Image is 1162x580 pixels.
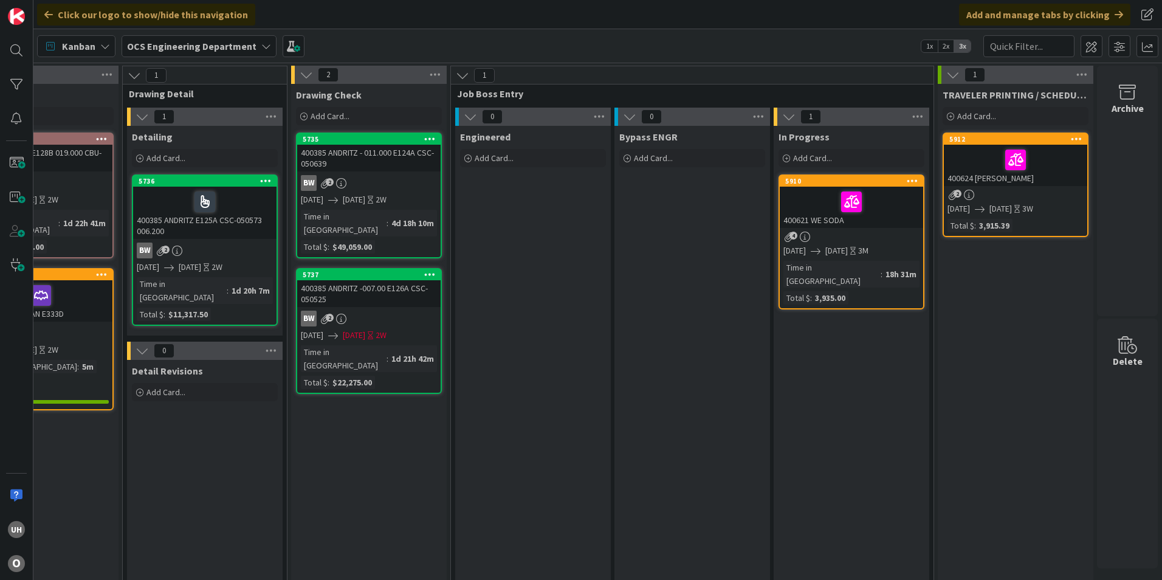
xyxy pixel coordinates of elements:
[943,89,1088,101] span: TRAVELER PRINTING / SCHEDULING
[132,365,203,377] span: Detail Revisions
[133,187,277,239] div: 400385 ANDRITZ E125A CSC-050573 006.200
[474,68,495,83] span: 1
[938,40,954,52] span: 2x
[812,291,848,305] div: 3,935.00
[297,134,441,145] div: 5735
[343,329,365,342] span: [DATE]
[376,329,387,342] div: 2W
[132,174,278,326] a: 5736400385 ANDRITZ E125A CSC-050573 006.200BW[DATE][DATE]2WTime in [GEOGRAPHIC_DATA]:1d 20h 7mTot...
[800,109,821,124] span: 1
[296,89,362,101] span: Drawing Check
[311,111,349,122] span: Add Card...
[783,291,810,305] div: Total $
[303,271,441,279] div: 5737
[301,311,317,326] div: BW
[789,232,797,240] span: 4
[154,109,174,124] span: 1
[780,176,923,187] div: 5910
[297,145,441,171] div: 400385 ANDRITZ - 011.000 E124A CSC- 050639
[137,308,163,321] div: Total $
[343,193,365,206] span: [DATE]
[297,269,441,307] div: 5737400385 ANDRITZ -007.00 E126A CSC-050525
[133,243,277,258] div: BW
[58,216,60,230] span: :
[133,176,277,239] div: 5736400385 ANDRITZ E125A CSC-050573 006.200
[301,376,328,389] div: Total $
[227,284,229,297] span: :
[165,308,211,321] div: $11,317.50
[1113,354,1143,368] div: Delete
[326,314,334,322] span: 2
[132,131,173,143] span: Detailing
[1112,101,1144,116] div: Archive
[949,135,1087,143] div: 5912
[976,219,1012,232] div: 3,915.39
[297,280,441,307] div: 400385 ANDRITZ -007.00 E126A CSC-050525
[296,133,442,258] a: 5735400385 ANDRITZ - 011.000 E124A CSC- 050639BW[DATE][DATE]2WTime in [GEOGRAPHIC_DATA]:4d 18h 10...
[376,193,387,206] div: 2W
[297,269,441,280] div: 5737
[947,219,974,232] div: Total $
[301,240,328,254] div: Total $
[79,360,97,373] div: 5m
[329,376,375,389] div: $22,275.00
[296,268,442,394] a: 5737400385 ANDRITZ -007.00 E126A CSC-050525BW[DATE][DATE]2WTime in [GEOGRAPHIC_DATA]:1d 21h 42mTo...
[779,131,830,143] span: In Progress
[318,67,339,82] span: 2
[388,352,437,365] div: 1d 21h 42m
[388,216,437,230] div: 4d 18h 10m
[297,175,441,191] div: BW
[297,134,441,171] div: 5735400385 ANDRITZ - 011.000 E124A CSC- 050639
[457,88,918,100] span: Job Boss Entry
[163,308,165,321] span: :
[944,134,1087,145] div: 5912
[475,153,514,164] span: Add Card...
[133,176,277,187] div: 5736
[882,268,920,281] div: 18h 31m
[634,153,673,164] span: Add Card...
[303,135,441,143] div: 5735
[329,240,375,254] div: $49,059.00
[947,202,970,215] span: [DATE]
[959,4,1130,26] div: Add and manage tabs by clicking
[460,131,511,143] span: Engineered
[921,40,938,52] span: 1x
[137,243,153,258] div: BW
[482,109,503,124] span: 0
[619,131,678,143] span: Bypass ENGR
[154,344,174,358] span: 0
[211,261,222,274] div: 2W
[326,178,334,186] span: 2
[301,210,387,236] div: Time in [GEOGRAPHIC_DATA]
[780,176,923,228] div: 5910400621 WE SODA
[146,153,185,164] span: Add Card...
[881,268,882,281] span: :
[77,360,79,373] span: :
[1022,202,1033,215] div: 3W
[137,277,227,304] div: Time in [GEOGRAPHIC_DATA]
[8,555,25,572] div: O
[989,202,1012,215] span: [DATE]
[954,40,971,52] span: 3x
[387,352,388,365] span: :
[146,387,185,398] span: Add Card...
[137,261,159,274] span: [DATE]
[944,145,1087,186] div: 400624 [PERSON_NAME]
[146,68,167,83] span: 1
[943,133,1088,237] a: 5912400624 [PERSON_NAME][DATE][DATE]3WTotal $:3,915.39
[60,216,109,230] div: 1d 22h 41m
[229,284,273,297] div: 1d 20h 7m
[301,345,387,372] div: Time in [GEOGRAPHIC_DATA]
[37,4,255,26] div: Click our logo to show/hide this navigation
[783,244,806,257] span: [DATE]
[964,67,985,82] span: 1
[810,291,812,305] span: :
[47,193,58,206] div: 2W
[301,175,317,191] div: BW
[954,190,961,198] span: 2
[793,153,832,164] span: Add Card...
[301,193,323,206] span: [DATE]
[983,35,1074,57] input: Quick Filter...
[129,88,272,100] span: Drawing Detail
[957,111,996,122] span: Add Card...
